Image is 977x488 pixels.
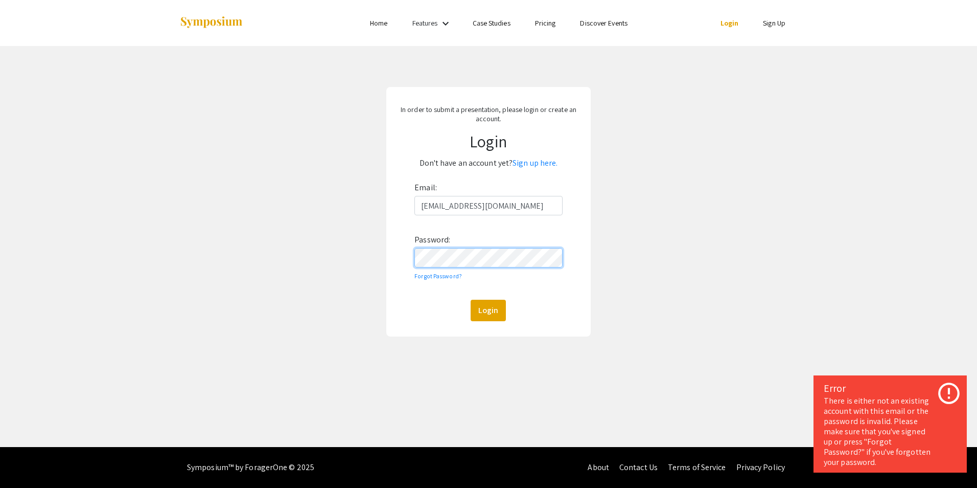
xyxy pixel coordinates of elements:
[8,442,43,480] iframe: Chat
[396,105,581,123] p: In order to submit a presentation, please login or create an account.
[412,18,438,28] a: Features
[396,131,581,151] h1: Login
[763,18,785,28] a: Sign Up
[370,18,387,28] a: Home
[187,447,314,488] div: Symposium™ by ForagerOne © 2025
[471,300,506,321] button: Login
[668,462,726,473] a: Terms of Service
[414,232,450,248] label: Password:
[588,462,609,473] a: About
[439,17,452,30] mat-icon: Expand Features list
[720,18,739,28] a: Login
[513,158,557,168] a: Sign up here.
[414,180,437,196] label: Email:
[473,18,510,28] a: Case Studies
[580,18,627,28] a: Discover Events
[736,462,785,473] a: Privacy Policy
[414,272,462,280] a: Forgot Password?
[396,155,581,171] p: Don't have an account yet?
[535,18,556,28] a: Pricing
[824,396,957,468] div: There is either not an existing account with this email or the password is invalid. Please make s...
[179,16,243,30] img: Symposium by ForagerOne
[824,381,957,396] div: Error
[619,462,658,473] a: Contact Us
